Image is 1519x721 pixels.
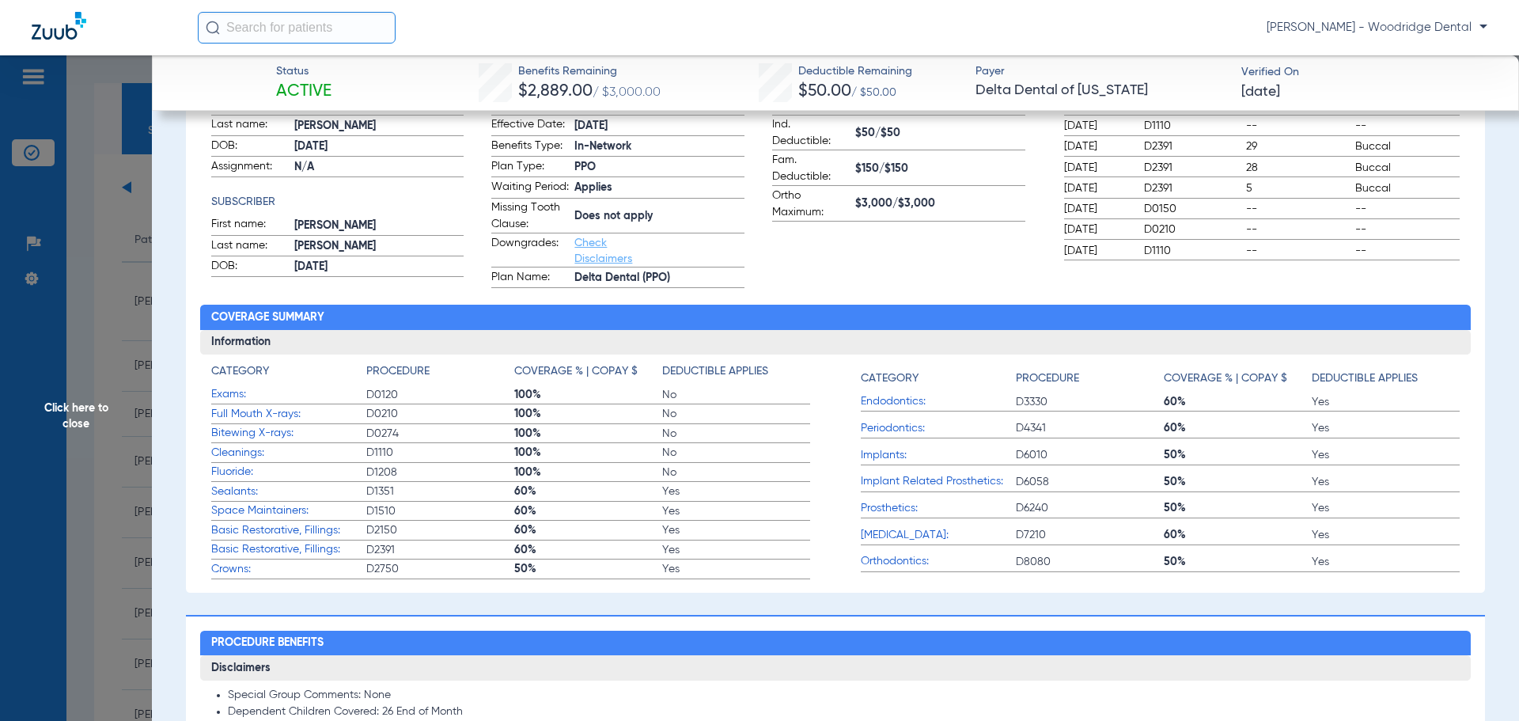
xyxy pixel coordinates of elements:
span: -- [1246,118,1350,134]
span: D1110 [1144,243,1241,259]
span: Last name: [211,116,289,135]
span: Yes [1312,527,1460,543]
span: Buccal [1355,139,1460,154]
span: Orthodontics: [861,553,1016,570]
span: D8080 [1016,554,1164,570]
span: 60% [1164,527,1312,543]
span: -- [1246,222,1350,237]
h2: Procedure Benefits [200,631,1472,656]
span: 50% [1164,447,1312,463]
span: Ortho Maximum: [772,188,850,221]
span: 100% [514,387,662,403]
span: 50% [514,561,662,577]
span: [DATE] [294,139,464,155]
span: D2391 [366,542,514,558]
span: 60% [514,503,662,519]
span: Applies [574,180,744,196]
span: [PERSON_NAME] [294,218,464,234]
span: [DATE] [1064,139,1131,154]
span: 50% [1164,500,1312,516]
span: 100% [514,406,662,422]
h3: Disclaimers [200,655,1472,681]
span: PPO [574,159,744,176]
h4: Coverage % | Copay $ [1164,370,1287,387]
span: Plan Type: [491,158,569,177]
span: D4341 [1016,420,1164,436]
li: Special Group Comments: None [228,689,1460,703]
span: -- [1355,118,1460,134]
h4: Deductible Applies [662,363,768,380]
span: / $3,000.00 [593,86,661,99]
span: [PERSON_NAME] [294,118,464,135]
span: 5 [1246,180,1350,196]
app-breakdown-title: Coverage % | Copay $ [1164,363,1312,393]
span: Yes [662,542,810,558]
span: D0150 [1144,201,1241,217]
span: -- [1246,201,1350,217]
span: DOB: [211,258,289,277]
h2: Coverage Summary [200,305,1472,330]
span: Fluoride: [211,464,366,480]
span: 28 [1246,160,1350,176]
span: [DATE] [1064,243,1131,259]
span: Payer [975,63,1228,80]
h4: Category [211,363,269,380]
h3: Information [200,330,1472,355]
span: [DATE] [1064,222,1131,237]
span: Missing Tooth Clause: [491,199,569,233]
span: Yes [662,561,810,577]
span: 50% [1164,554,1312,570]
span: Periodontics: [861,420,1016,437]
span: [PERSON_NAME] [294,238,464,255]
h4: Category [861,370,919,387]
span: No [662,445,810,461]
span: D1110 [1144,118,1241,134]
span: D2391 [1144,160,1241,176]
span: Implants: [861,447,1016,464]
span: D3330 [1016,394,1164,410]
span: D2150 [366,522,514,538]
span: Yes [1312,474,1460,490]
h4: Coverage % | Copay $ [514,363,638,380]
span: Buccal [1355,180,1460,196]
span: Downgrades: [491,235,569,267]
span: No [662,387,810,403]
app-breakdown-title: Coverage % | Copay $ [514,363,662,385]
app-breakdown-title: Deductible Applies [1312,363,1460,393]
span: -- [1355,201,1460,217]
span: [DATE] [294,259,464,275]
span: $50/$50 [855,125,1025,142]
span: Waiting Period: [491,179,569,198]
span: Sealants: [211,484,366,500]
span: Yes [662,522,810,538]
span: D1208 [366,465,514,480]
app-breakdown-title: Procedure [1016,363,1164,393]
span: Basic Restorative, Fillings: [211,541,366,558]
span: [DATE] [1064,160,1131,176]
span: D2391 [1144,180,1241,196]
app-breakdown-title: Subscriber [211,194,464,211]
span: Yes [1312,554,1460,570]
span: [DATE] [1064,118,1131,134]
span: / $50.00 [851,87,896,98]
span: Cleanings: [211,445,366,461]
span: Plan Name: [491,269,569,288]
span: 50% [1164,474,1312,490]
span: [DATE] [574,118,744,135]
span: 100% [514,426,662,442]
span: 60% [514,542,662,558]
span: 100% [514,445,662,461]
span: D6240 [1016,500,1164,516]
span: Yes [662,503,810,519]
span: D1510 [366,503,514,519]
span: D2750 [366,561,514,577]
span: $3,000/$3,000 [855,195,1025,212]
span: Crowns: [211,561,366,578]
span: D0210 [366,406,514,422]
span: No [662,426,810,442]
span: 60% [1164,420,1312,436]
span: 100% [514,465,662,480]
span: D2391 [1144,139,1241,154]
span: Bitewing X-rays: [211,425,366,442]
span: D7210 [1016,527,1164,543]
